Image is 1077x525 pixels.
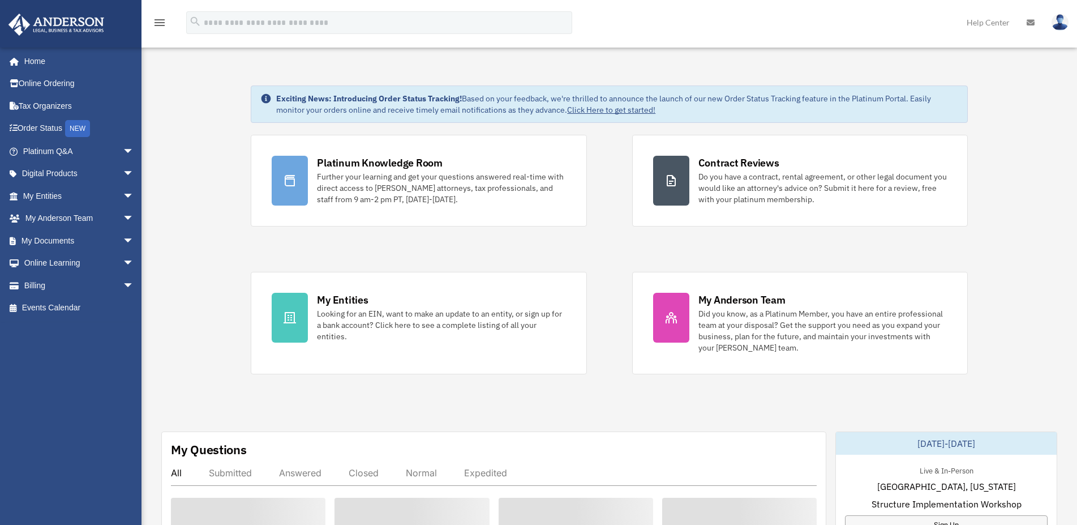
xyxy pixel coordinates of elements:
strong: Exciting News: Introducing Order Status Tracking! [276,93,462,104]
a: Home [8,50,145,72]
i: search [189,15,201,28]
a: Billingarrow_drop_down [8,274,151,297]
div: Did you know, as a Platinum Member, you have an entire professional team at your disposal? Get th... [698,308,947,353]
span: arrow_drop_down [123,229,145,253]
span: arrow_drop_down [123,140,145,163]
a: My Entitiesarrow_drop_down [8,185,151,207]
div: Contract Reviews [698,156,779,170]
div: All [171,467,182,479]
a: Contract Reviews Do you have a contract, rental agreement, or other legal document you would like... [632,135,968,227]
div: Closed [349,467,379,479]
span: Structure Implementation Workshop [872,497,1022,511]
i: menu [153,16,166,29]
a: Digital Productsarrow_drop_down [8,163,151,185]
div: Platinum Knowledge Room [317,156,443,170]
div: Based on your feedback, we're thrilled to announce the launch of our new Order Status Tracking fe... [276,93,958,116]
div: Answered [279,467,321,479]
a: Events Calendar [8,297,151,319]
a: Order StatusNEW [8,117,151,140]
div: Looking for an EIN, want to make an update to an entity, or sign up for a bank account? Click her... [317,308,565,342]
a: My Entities Looking for an EIN, want to make an update to an entity, or sign up for a bank accoun... [251,272,586,374]
div: My Anderson Team [698,293,786,307]
a: Platinum Knowledge Room Further your learning and get your questions answered real-time with dire... [251,135,586,227]
a: menu [153,20,166,29]
img: User Pic [1052,14,1069,31]
a: My Anderson Teamarrow_drop_down [8,207,151,230]
a: Tax Organizers [8,95,151,117]
div: Submitted [209,467,252,479]
div: Expedited [464,467,507,479]
span: arrow_drop_down [123,274,145,297]
a: My Anderson Team Did you know, as a Platinum Member, you have an entire professional team at your... [632,272,968,374]
a: My Documentsarrow_drop_down [8,229,151,252]
div: Do you have a contract, rental agreement, or other legal document you would like an attorney's ad... [698,171,947,205]
span: arrow_drop_down [123,252,145,275]
a: Online Learningarrow_drop_down [8,252,151,275]
div: [DATE]-[DATE] [836,432,1057,455]
div: NEW [65,120,90,137]
div: Further your learning and get your questions answered real-time with direct access to [PERSON_NAM... [317,171,565,205]
a: Platinum Q&Aarrow_drop_down [8,140,151,163]
img: Anderson Advisors Platinum Portal [5,14,108,36]
div: My Entities [317,293,368,307]
span: arrow_drop_down [123,163,145,186]
span: arrow_drop_down [123,207,145,231]
a: Online Ordering [8,72,151,95]
span: arrow_drop_down [123,185,145,208]
div: My Questions [171,441,247,458]
div: Normal [406,467,437,479]
a: Click Here to get started! [567,105,655,115]
span: [GEOGRAPHIC_DATA], [US_STATE] [877,480,1016,493]
div: Live & In-Person [911,464,982,476]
